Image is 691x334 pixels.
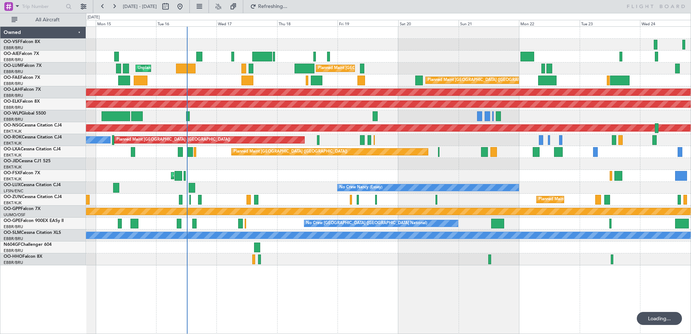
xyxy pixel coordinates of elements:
a: OO-ELKFalcon 8X [4,99,40,104]
div: Planned Maint [GEOGRAPHIC_DATA] ([GEOGRAPHIC_DATA]) [116,134,230,145]
span: All Aircraft [19,17,76,22]
a: OO-LXACessna Citation CJ4 [4,147,61,151]
a: EBBR/BRU [4,69,23,74]
span: OO-LAH [4,87,21,92]
div: AOG Maint Kortrijk-[GEOGRAPHIC_DATA] [173,170,252,181]
div: [DATE] [87,14,100,21]
span: OO-SLM [4,231,21,235]
span: OO-GPE [4,219,21,223]
span: N604GF [4,243,21,247]
a: EBKT/KJK [4,164,22,170]
div: Loading... [637,312,682,325]
div: Tue 23 [580,20,640,26]
div: No Crew Nancy (Essey) [339,182,382,193]
button: All Aircraft [8,14,78,26]
span: OO-JID [4,159,19,163]
a: UUMO/OSF [4,212,25,218]
span: OO-ROK [4,135,22,140]
div: No Crew [GEOGRAPHIC_DATA] ([GEOGRAPHIC_DATA] National) [306,218,427,229]
a: OO-JIDCessna CJ1 525 [4,159,51,163]
a: OO-HHOFalcon 8X [4,254,42,259]
a: EBBR/BRU [4,45,23,51]
a: EBKT/KJK [4,153,22,158]
a: OO-FSXFalcon 7X [4,171,40,175]
a: EBBR/BRU [4,117,23,122]
a: OO-NSGCessna Citation CJ4 [4,123,62,128]
a: EBBR/BRU [4,57,23,63]
span: OO-ZUN [4,195,22,199]
a: OO-GPEFalcon 900EX EASy II [4,219,64,223]
input: Trip Number [22,1,64,12]
div: Mon 22 [519,20,579,26]
div: Planned Maint [GEOGRAPHIC_DATA] ([GEOGRAPHIC_DATA] National) [318,63,449,74]
a: EBKT/KJK [4,176,22,182]
a: LFSN/ENC [4,188,23,194]
a: EBBR/BRU [4,248,23,253]
div: Unplanned Maint [GEOGRAPHIC_DATA] ([GEOGRAPHIC_DATA] National) [138,63,274,74]
span: OO-AIE [4,52,19,56]
a: OO-ZUNCessna Citation CJ4 [4,195,62,199]
span: OO-FAE [4,76,20,80]
span: OO-WLP [4,111,21,116]
span: OO-LXA [4,147,21,151]
a: EBBR/BRU [4,93,23,98]
span: OO-HHO [4,254,22,259]
a: EBBR/BRU [4,224,23,230]
a: EBKT/KJK [4,200,22,206]
span: OO-GPP [4,207,21,211]
div: Thu 18 [277,20,338,26]
div: Planned Maint [GEOGRAPHIC_DATA] ([GEOGRAPHIC_DATA] National) [428,75,558,86]
a: OO-LUXCessna Citation CJ4 [4,183,61,187]
div: Fri 19 [338,20,398,26]
span: OO-LUM [4,64,22,68]
div: Tue 16 [156,20,216,26]
a: EBKT/KJK [4,129,22,134]
a: OO-LUMFalcon 7X [4,64,42,68]
div: Sun 21 [459,20,519,26]
span: OO-LUX [4,183,21,187]
a: OO-SLMCessna Citation XLS [4,231,61,235]
div: Mon 15 [96,20,156,26]
a: EBKT/KJK [4,141,22,146]
a: N604GFChallenger 604 [4,243,52,247]
a: OO-ROKCessna Citation CJ4 [4,135,62,140]
a: OO-FAEFalcon 7X [4,76,40,80]
span: [DATE] - [DATE] [123,3,157,10]
button: Refreshing... [247,1,290,12]
a: OO-AIEFalcon 7X [4,52,39,56]
a: OO-VSFFalcon 8X [4,40,40,44]
a: OO-LAHFalcon 7X [4,87,41,92]
a: OO-WLPGlobal 5500 [4,111,46,116]
span: Refreshing... [258,4,288,9]
div: Planned Maint [GEOGRAPHIC_DATA] ([GEOGRAPHIC_DATA]) [233,146,347,157]
a: EBBR/BRU [4,260,23,265]
div: Sat 20 [398,20,459,26]
span: OO-VSF [4,40,20,44]
div: Planned Maint Kortrijk-[GEOGRAPHIC_DATA] [538,194,623,205]
a: EBBR/BRU [4,105,23,110]
span: OO-FSX [4,171,20,175]
span: OO-ELK [4,99,20,104]
span: OO-NSG [4,123,22,128]
a: OO-GPPFalcon 7X [4,207,40,211]
div: Wed 17 [216,20,277,26]
a: EBBR/BRU [4,236,23,241]
a: EBBR/BRU [4,81,23,86]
